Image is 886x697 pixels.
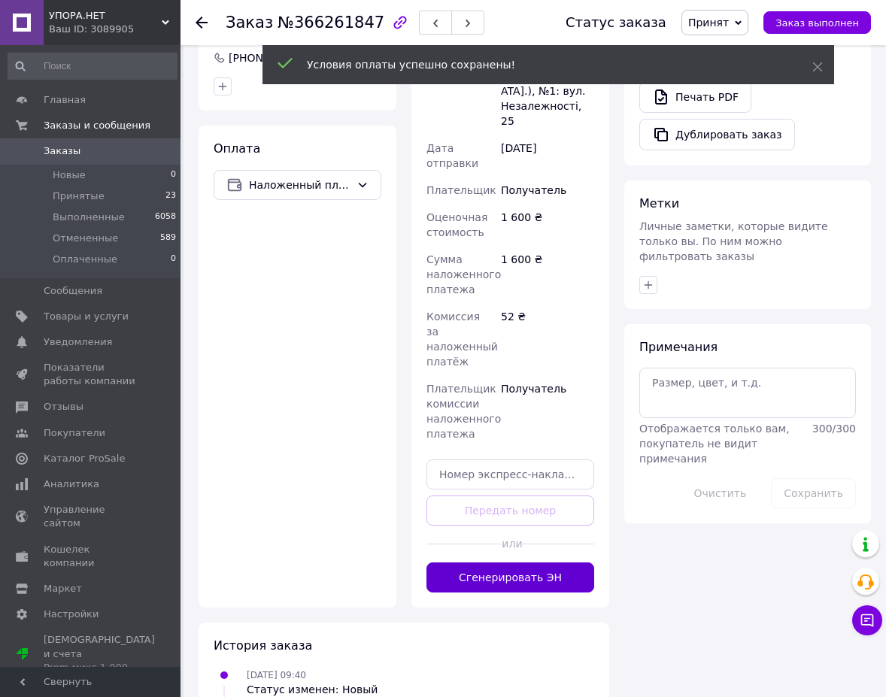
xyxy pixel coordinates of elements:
span: Сообщения [44,284,102,298]
span: Принятые [53,189,105,203]
button: Сгенерировать ЭН [426,562,594,592]
span: 300 / 300 [812,423,856,435]
button: Заказ выполнен [763,11,871,34]
div: Получатель [498,375,597,447]
span: Управление сайтом [44,503,139,530]
span: 0 [171,168,176,182]
span: Главная [44,93,86,107]
span: Метки [639,196,679,211]
div: Условия оплаты успешно сохранены! [307,57,775,72]
span: Отображается только вам, покупатель не видит примечания [639,423,790,465]
div: Статус изменен: Новый [247,682,378,697]
span: Заказ выполнен [775,17,859,29]
span: Сумма наложенного платежа [426,253,501,295]
span: Показатели работы компании [44,361,139,388]
span: Комиссия за наложенный платёж [426,311,498,368]
span: Кошелек компании [44,543,139,570]
div: Prom микс 1 000 [44,661,155,674]
a: Печать PDF [639,81,751,113]
span: Принят [688,17,729,29]
span: 23 [165,189,176,203]
span: Отзывы [44,400,83,414]
span: Выполненные [53,211,125,224]
span: Новые [53,168,86,182]
div: 1 600 ₴ [498,246,597,303]
span: Заказы и сообщения [44,119,150,132]
span: или [502,536,518,551]
span: 0 [171,253,176,266]
div: Получатель [498,177,597,204]
button: Дублировать заказ [639,119,795,150]
span: Примечания [639,340,718,354]
span: №366261847 [278,14,384,32]
span: Плательщик комиссии наложенного платежа [426,383,501,440]
input: Поиск [8,53,178,80]
span: [DATE] 09:40 [247,670,306,680]
div: 52 ₴ [498,303,597,375]
span: Уведомления [44,335,112,349]
span: Заказ [226,14,273,32]
span: Маркет [44,582,82,595]
div: 1 600 ₴ [498,204,597,246]
span: Личные заметки, которые видите только вы. По ним можно фильтровать заказы [639,220,828,262]
span: Отмененные [53,232,118,245]
span: Оценочная стоимость [426,211,487,238]
div: Вернуться назад [196,15,208,30]
span: 6058 [155,211,176,224]
div: [DATE] [498,135,597,177]
span: Наложенный платеж [249,177,350,193]
span: Аналитика [44,477,99,491]
span: Оплата [214,141,260,156]
span: Дата отправки [426,142,478,169]
span: История заказа [214,638,312,653]
span: Оплаченные [53,253,117,266]
span: Товары и услуги [44,310,129,323]
span: Заказы [44,144,80,158]
span: Настройки [44,608,99,621]
span: Плательщик [426,184,496,196]
span: [DEMOGRAPHIC_DATA] и счета [44,633,155,674]
span: Покупатели [44,426,105,440]
div: [PHONE_NUMBER] [227,50,326,65]
button: Чат с покупателем [852,605,882,635]
span: Каталог ProSale [44,452,125,465]
div: Статус заказа [566,15,666,30]
span: 589 [160,232,176,245]
div: Ваш ID: 3089905 [49,23,181,36]
span: УПОРА.НЕТ [49,9,162,23]
input: Номер экспресс-накладной [426,459,594,489]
